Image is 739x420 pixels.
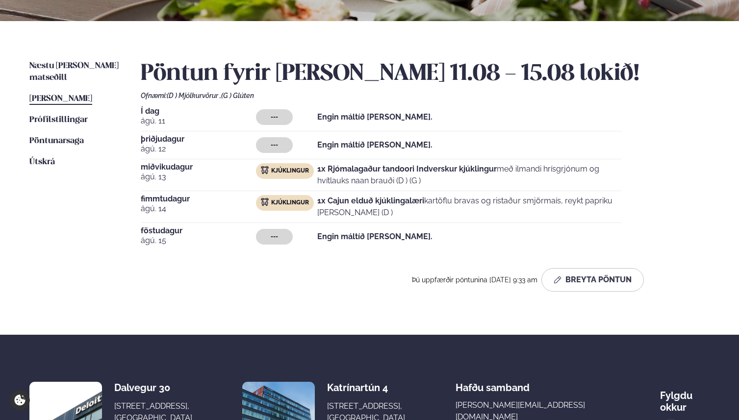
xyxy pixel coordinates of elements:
[141,60,710,88] h2: Pöntun fyrir [PERSON_NAME] 11.08 - 15.08 lokið!
[317,195,621,219] p: kartöflu bravas og ristaður smjörmaís, reykt papriku [PERSON_NAME] (D )
[29,60,121,84] a: Næstu [PERSON_NAME] matseðill
[327,382,405,394] div: Katrínartún 4
[456,374,530,394] span: Hafðu samband
[141,195,256,203] span: fimmtudagur
[141,163,256,171] span: miðvikudagur
[271,141,278,149] span: ---
[141,203,256,215] span: ágú. 14
[261,166,269,174] img: chicken.svg
[412,276,537,284] span: Þú uppfærðir pöntunina [DATE] 9:33 am
[221,92,254,99] span: (G ) Glúten
[141,227,256,235] span: föstudagur
[141,235,256,247] span: ágú. 15
[29,158,55,166] span: Útskrá
[271,199,309,207] span: Kjúklingur
[114,382,192,394] div: Dalvegur 30
[271,233,278,241] span: ---
[29,137,84,145] span: Pöntunarsaga
[167,92,221,99] span: (D ) Mjólkurvörur ,
[261,198,269,206] img: chicken.svg
[541,268,644,292] button: Breyta Pöntun
[29,95,92,103] span: [PERSON_NAME]
[317,140,433,149] strong: Engin máltíð [PERSON_NAME].
[29,114,88,126] a: Prófílstillingar
[317,232,433,241] strong: Engin máltíð [PERSON_NAME].
[29,62,119,82] span: Næstu [PERSON_NAME] matseðill
[10,390,30,410] a: Cookie settings
[141,135,256,143] span: þriðjudagur
[141,115,256,127] span: ágú. 11
[317,112,433,122] strong: Engin máltíð [PERSON_NAME].
[141,171,256,183] span: ágú. 13
[141,107,256,115] span: Í dag
[29,156,55,168] a: Útskrá
[29,93,92,105] a: [PERSON_NAME]
[29,135,84,147] a: Pöntunarsaga
[271,167,309,175] span: Kjúklingur
[271,113,278,121] span: ---
[317,164,497,173] strong: 1x Rjómalagaður tandoori Indverskur kjúklingur
[317,163,621,187] p: með ilmandi hrísgrjónum og hvítlauks naan brauði (D ) (G )
[660,382,710,413] div: Fylgdu okkur
[317,196,424,205] strong: 1x Cajun elduð kjúklingalæri
[29,116,88,124] span: Prófílstillingar
[141,143,256,155] span: ágú. 12
[141,92,710,99] div: Ofnæmi:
